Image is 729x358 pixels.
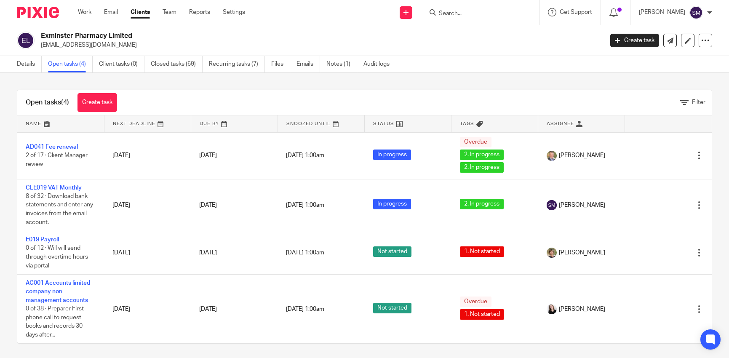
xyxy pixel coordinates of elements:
[610,34,659,47] a: Create task
[373,121,394,126] span: Status
[286,306,324,312] span: [DATE] 1:00am
[41,32,486,40] h2: Exminster Pharmacy Limited
[460,137,491,147] span: Overdue
[460,309,504,320] span: 1. Not started
[17,32,35,49] img: svg%3E
[639,8,685,16] p: [PERSON_NAME]
[151,56,203,72] a: Closed tasks (69)
[286,250,324,256] span: [DATE] 1:00am
[17,7,59,18] img: Pixie
[131,8,150,16] a: Clients
[209,56,265,72] a: Recurring tasks (7)
[692,99,705,105] span: Filter
[26,237,59,243] a: E019 Payroll
[559,248,605,257] span: [PERSON_NAME]
[26,98,69,107] h1: Open tasks
[286,121,331,126] span: Snoozed Until
[104,231,191,275] td: [DATE]
[547,200,557,210] img: svg%3E
[296,56,320,72] a: Emails
[559,201,605,209] span: [PERSON_NAME]
[460,297,491,307] span: Overdue
[271,56,290,72] a: Files
[61,99,69,106] span: (4)
[286,202,324,208] span: [DATE] 1:00am
[48,56,93,72] a: Open tasks (4)
[286,152,324,158] span: [DATE] 1:00am
[559,151,605,160] span: [PERSON_NAME]
[460,246,504,257] span: 1. Not started
[26,144,78,150] a: AD041 Fee renewal
[199,306,217,312] span: [DATE]
[104,132,191,179] td: [DATE]
[99,56,144,72] a: Client tasks (0)
[78,8,91,16] a: Work
[199,250,217,256] span: [DATE]
[17,56,42,72] a: Details
[163,8,176,16] a: Team
[373,199,411,209] span: In progress
[26,193,93,225] span: 8 of 32 · Download bank statements and enter any invoices from the email account.
[26,306,84,338] span: 0 of 38 · Preparer First phone call to request books and records 30 days after...
[189,8,210,16] a: Reports
[77,93,117,112] a: Create task
[460,150,504,160] span: 2. In progress
[199,152,217,158] span: [DATE]
[26,152,88,167] span: 2 of 17 · Client Manager review
[460,121,474,126] span: Tags
[460,162,504,173] span: 2. In progress
[223,8,245,16] a: Settings
[104,8,118,16] a: Email
[199,202,217,208] span: [DATE]
[373,246,411,257] span: Not started
[26,185,82,191] a: CLE019 VAT Monthly
[104,275,191,344] td: [DATE]
[104,179,191,231] td: [DATE]
[689,6,703,19] img: svg%3E
[26,280,90,303] a: AC001 Accounts limited company non management accounts
[326,56,357,72] a: Notes (1)
[438,10,514,18] input: Search
[363,56,396,72] a: Audit logs
[559,305,605,313] span: [PERSON_NAME]
[460,199,504,209] span: 2. In progress
[547,248,557,258] img: High%20Res%20Andrew%20Price%20Accountants_Poppy%20Jakes%20photography-1142.jpg
[547,304,557,314] img: HR%20Andrew%20Price_Molly_Poppy%20Jakes%20Photography-7.jpg
[26,246,88,269] span: 0 of 12 · Will will send through overtime hours via portal
[547,151,557,161] img: High%20Res%20Andrew%20Price%20Accountants_Poppy%20Jakes%20photography-1109.jpg
[560,9,592,15] span: Get Support
[373,150,411,160] span: In progress
[373,303,411,313] span: Not started
[41,41,598,49] p: [EMAIL_ADDRESS][DOMAIN_NAME]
